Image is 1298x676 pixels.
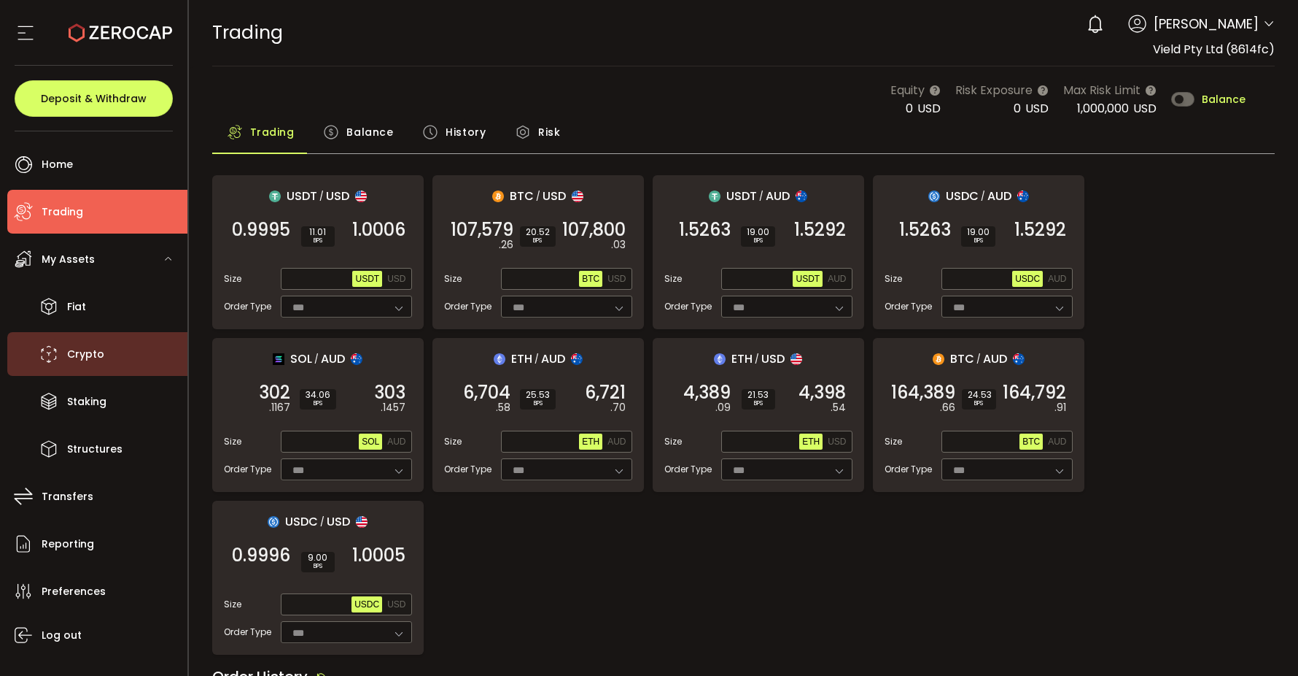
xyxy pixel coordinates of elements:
span: Fiat [67,296,86,318]
span: BTC [582,274,599,284]
i: BPS [307,562,329,571]
span: Preferences [42,581,106,602]
button: AUD [1045,434,1069,450]
span: USD [387,274,405,284]
span: ETH [511,350,532,368]
span: Deposit & Withdraw [41,93,147,104]
button: AUD [825,271,849,287]
span: 1.5292 [794,223,846,237]
button: USD [384,596,408,612]
em: .58 [496,400,510,415]
span: Size [885,435,902,448]
button: AUD [384,434,408,450]
span: ETH [731,350,753,368]
span: 24.53 [968,391,990,399]
span: Balance [346,118,393,147]
span: AUD [387,437,405,447]
img: aud_portfolio.svg [1013,353,1025,365]
span: 0 [1014,100,1021,117]
span: 34.06 [306,391,330,399]
em: .1457 [381,400,405,415]
img: eth_portfolio.svg [494,353,505,365]
span: Max Risk Limit [1063,81,1140,99]
span: Trading [212,20,283,45]
span: 25.53 [526,391,550,399]
img: usd_portfolio.svg [572,191,583,202]
span: 9.00 [307,553,329,562]
img: aud_portfolio.svg [1017,191,1029,202]
em: / [319,190,324,203]
img: aud_portfolio.svg [796,191,807,202]
i: BPS [306,399,330,408]
span: USD [327,512,350,531]
span: SOL [362,437,379,447]
em: / [755,353,759,366]
span: 4,389 [683,385,731,400]
i: BPS [526,399,550,408]
span: 107,800 [562,223,626,237]
em: .91 [1054,400,1066,415]
span: History [446,118,486,147]
span: 0.9995 [232,223,290,237]
button: USD [605,271,629,287]
span: Order Type [444,463,491,476]
button: USDT [352,271,382,287]
span: AUD [1048,437,1066,447]
span: 0 [906,100,913,117]
span: BTC [510,187,534,205]
span: ETH [582,437,599,447]
span: Crypto [67,344,104,365]
span: 164,389 [891,385,955,400]
span: Size [664,435,682,448]
em: / [981,190,985,203]
button: Deposit & Withdraw [15,80,173,117]
img: eth_portfolio.svg [714,353,726,365]
button: USD [384,271,408,287]
span: USD [1133,100,1157,117]
img: usdt_portfolio.svg [709,191,720,202]
span: 1,000,000 [1077,100,1129,117]
span: 4,398 [798,385,846,400]
img: aud_portfolio.svg [351,353,362,365]
span: Trading [42,201,83,223]
span: USD [917,100,941,117]
span: 11.01 [307,228,329,237]
span: Order Type [664,300,712,313]
span: 1.0006 [352,223,405,237]
em: .54 [831,400,846,415]
em: / [536,190,540,203]
span: Size [224,598,241,611]
em: / [320,515,324,529]
span: 303 [374,385,405,400]
em: .70 [610,400,626,415]
img: btc_portfolio.svg [492,191,504,202]
span: My Assets [42,249,95,270]
button: AUD [605,434,629,450]
i: BPS [307,237,329,245]
span: 19.00 [747,228,769,237]
span: USD [326,187,349,205]
span: AUD [541,350,565,368]
span: USD [761,350,785,368]
button: USDC [351,596,382,612]
span: USDT [796,274,820,284]
span: Risk Exposure [955,81,1033,99]
span: Size [224,435,241,448]
em: / [759,190,763,203]
em: / [976,353,981,366]
span: Size [444,272,462,285]
button: BTC [579,271,602,287]
span: AUD [987,187,1011,205]
span: AUD [828,274,846,284]
span: AUD [983,350,1007,368]
span: USDC [946,187,979,205]
span: Equity [890,81,925,99]
span: 107,579 [451,223,513,237]
img: usd_portfolio.svg [356,516,368,528]
span: Reporting [42,534,94,555]
span: 6,721 [585,385,626,400]
i: BPS [747,399,769,408]
span: AUD [321,350,345,368]
em: .66 [940,400,955,415]
span: 19.00 [967,228,990,237]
